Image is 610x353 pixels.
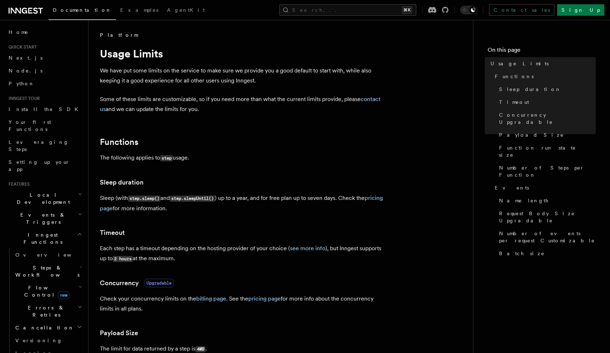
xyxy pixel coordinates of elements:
a: Timeout [496,96,596,109]
a: Contact sales [489,4,554,16]
span: Functions [495,73,534,80]
code: 2 hours [113,256,133,262]
button: Errors & Retries [12,301,84,321]
a: Sleep duration [100,177,143,187]
span: Node.js [9,68,42,74]
a: Overview [12,248,84,261]
p: Sleep (with and ) up to a year, and for free plan up to seven days. Check the for more information. [100,193,385,213]
a: Concurrency Upgradable [496,109,596,128]
span: Request Body Size Upgradable [499,210,596,224]
span: Leveraging Steps [9,139,69,152]
span: Platform [100,31,138,39]
span: Features [6,181,30,187]
span: Timeout [499,99,529,106]
span: Concurrency Upgradable [499,111,596,126]
p: Some of these limits are customizable, so if you need more than what the current limits provide, ... [100,94,385,114]
a: Functions [100,137,138,147]
h1: Usage Limits [100,47,385,60]
button: Cancellation [12,321,84,334]
h4: On this page [488,46,596,57]
a: Next.js [6,51,84,64]
span: Overview [15,252,89,258]
span: Steps & Workflows [12,264,80,278]
a: Versioning [12,334,84,347]
a: Documentation [49,2,116,20]
span: Flow Control [12,284,78,298]
span: Number of events per request Customizable [499,230,596,244]
a: Leveraging Steps [6,136,84,156]
a: Functions [492,70,596,83]
span: Name length [499,197,549,204]
span: Your first Functions [9,119,51,132]
a: Your first Functions [6,116,84,136]
span: Next.js [9,55,42,61]
code: step [160,155,173,161]
a: billing page [196,295,226,302]
button: Flow Controlnew [12,281,84,301]
a: Sleep duration [496,83,596,96]
a: Examples [116,2,163,19]
span: Inngest tour [6,96,40,101]
span: Home [9,29,29,36]
span: Usage Limits [490,60,549,67]
a: Sign Up [557,4,604,16]
button: Toggle dark mode [460,6,477,14]
span: Number of Steps per Function [499,164,596,178]
span: Quick start [6,44,37,50]
a: Number of Steps per Function [496,161,596,181]
button: Search...⌘K [279,4,416,16]
button: Steps & Workflows [12,261,84,281]
button: Inngest Functions [6,228,84,248]
span: new [58,291,70,299]
a: Request Body Size Upgradable [496,207,596,227]
button: Events & Triggers [6,208,84,228]
a: Batch size [496,247,596,260]
span: Examples [120,7,158,13]
span: Documentation [53,7,112,13]
a: Home [6,26,84,39]
a: Install the SDK [6,103,84,116]
a: ConcurrencyUpgradable [100,278,174,288]
span: Batch size [499,250,545,257]
a: AgentKit [163,2,209,19]
a: Name length [496,194,596,207]
a: Number of events per request Customizable [496,227,596,247]
span: Function run state size [499,144,596,158]
p: Each step has a timeout depending on the hosting provider of your choice ( ), but Inngest support... [100,243,385,264]
span: Inngest Functions [6,231,77,246]
a: Timeout [100,228,125,238]
a: Python [6,77,84,90]
a: Function run state size [496,141,596,161]
span: Payload Size [499,131,564,138]
a: Events [492,181,596,194]
code: step.sleepUntil() [170,196,215,202]
a: see more info [290,245,325,252]
span: Events & Triggers [6,211,78,226]
span: Setting up your app [9,159,70,172]
code: 4MB [195,346,205,352]
span: Python [9,81,35,86]
a: Usage Limits [488,57,596,70]
a: Payload Size [496,128,596,141]
button: Local Development [6,188,84,208]
span: Errors & Retries [12,304,77,318]
span: Events [495,184,529,191]
code: step.sleep() [128,196,161,202]
p: We have put some limits on the service to make sure we provide you a good default to start with, ... [100,66,385,86]
span: Install the SDK [9,106,82,112]
span: AgentKit [167,7,205,13]
span: Upgradable [144,279,174,287]
a: Setting up your app [6,156,84,176]
span: Versioning [15,338,62,343]
a: Node.js [6,64,84,77]
p: Check your concurrency limits on the . See the for more info about the concurrency limits in all ... [100,294,385,314]
kbd: ⌘K [402,6,412,14]
span: Cancellation [12,324,74,331]
span: Sleep duration [499,86,561,93]
a: Payload Size [100,328,138,338]
span: Local Development [6,191,78,206]
p: The following applies to usage. [100,153,385,163]
a: pricing page [248,295,281,302]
